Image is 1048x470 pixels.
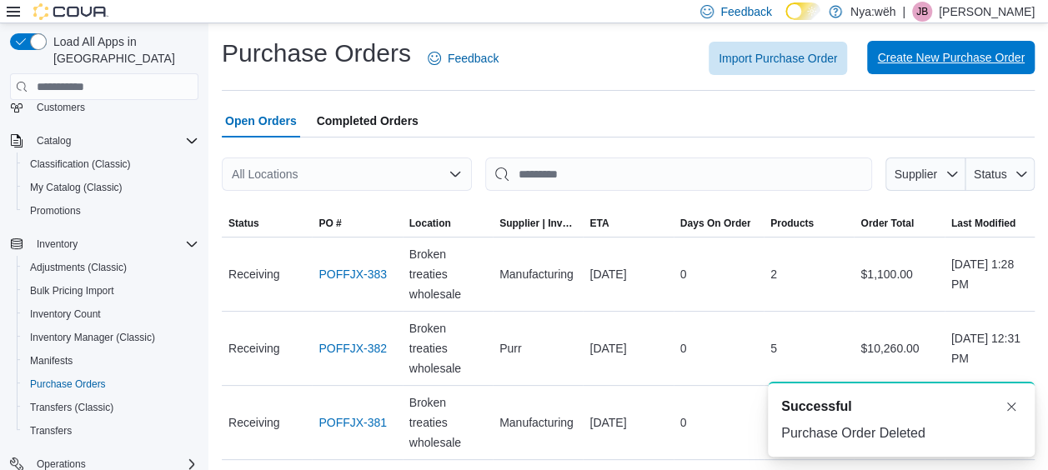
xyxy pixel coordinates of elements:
[709,42,847,75] button: Import Purchase Order
[680,217,751,230] span: Days On Order
[17,326,205,349] button: Inventory Manager (Classic)
[47,33,198,67] span: Load All Apps in [GEOGRAPHIC_DATA]
[764,210,854,237] button: Products
[30,181,123,194] span: My Catalog (Classic)
[17,279,205,302] button: Bulk Pricing Import
[30,307,101,321] span: Inventory Count
[3,129,205,152] button: Catalog
[30,131,78,151] button: Catalog
[17,396,205,419] button: Transfers (Classic)
[30,377,106,391] span: Purchase Orders
[23,154,198,174] span: Classification (Classic)
[854,257,944,291] div: $1,100.00
[312,210,402,237] button: PO #
[867,41,1035,74] button: Create New Purchase Order
[493,210,583,237] button: Supplier | Invoice Number
[770,217,814,230] span: Products
[902,2,905,22] p: |
[674,210,764,237] button: Days On Order
[30,131,198,151] span: Catalog
[785,2,820,20] input: Dark Mode
[228,217,259,230] span: Status
[409,392,486,452] span: Broken treaties wholesale
[719,50,837,67] span: Import Purchase Order
[680,264,687,284] span: 0
[23,281,121,301] a: Bulk Pricing Import
[23,397,198,417] span: Transfers (Classic)
[23,154,138,174] a: Classification (Classic)
[222,37,411,70] h1: Purchase Orders
[583,257,673,291] div: [DATE]
[318,412,387,432] a: POFFJX-381
[228,412,279,432] span: Receiving
[17,152,205,176] button: Classification (Classic)
[409,244,486,304] span: Broken treaties wholesale
[23,327,162,347] a: Inventory Manager (Classic)
[23,351,198,371] span: Manifests
[30,284,114,297] span: Bulk Pricing Import
[965,157,1035,191] button: Status
[228,338,279,358] span: Receiving
[877,49,1025,66] span: Create New Purchase Order
[33,3,108,20] img: Cova
[17,256,205,279] button: Adjustments (Classic)
[499,217,576,230] span: Supplier | Invoice Number
[895,167,937,181] span: Supplier
[912,2,932,22] div: Jenna Bristol
[781,423,1021,443] div: Purchase Order Deleted
[23,421,78,441] a: Transfers
[409,217,451,230] div: Location
[781,397,851,417] span: Successful
[785,20,786,21] span: Dark Mode
[37,101,85,114] span: Customers
[720,3,771,20] span: Feedback
[222,210,312,237] button: Status
[17,372,205,396] button: Purchase Orders
[225,104,297,137] span: Open Orders
[37,237,78,251] span: Inventory
[30,157,131,171] span: Classification (Classic)
[680,338,687,358] span: 0
[23,421,198,441] span: Transfers
[854,332,944,365] div: $10,260.00
[30,424,72,437] span: Transfers
[318,217,341,230] span: PO #
[885,157,965,191] button: Supplier
[493,406,583,439] div: Manufacturing
[23,304,108,324] a: Inventory Count
[318,338,387,358] a: POFFJX-382
[781,397,1021,417] div: Notification
[1001,397,1021,417] button: Dismiss toast
[860,217,914,230] span: Order Total
[589,217,609,230] span: ETA
[23,281,198,301] span: Bulk Pricing Import
[409,318,486,378] span: Broken treaties wholesale
[23,201,88,221] a: Promotions
[30,234,84,254] button: Inventory
[974,167,1007,181] span: Status
[30,331,155,344] span: Inventory Manager (Classic)
[17,199,205,222] button: Promotions
[850,2,895,22] p: Nya:wëh
[17,349,205,372] button: Manifests
[30,97,92,117] a: Customers
[680,412,687,432] span: 0
[23,177,129,197] a: My Catalog (Classic)
[945,247,1035,301] div: [DATE] 1:28 PM
[23,397,120,417] a: Transfers (Classic)
[23,257,198,277] span: Adjustments (Classic)
[30,261,127,274] span: Adjustments (Classic)
[945,322,1035,375] div: [DATE] 12:31 PM
[17,176,205,199] button: My Catalog (Classic)
[23,374,113,394] a: Purchase Orders
[317,104,419,137] span: Completed Orders
[23,374,198,394] span: Purchase Orders
[23,177,198,197] span: My Catalog (Classic)
[770,338,777,358] span: 5
[30,204,81,217] span: Promotions
[449,167,462,181] button: Open list of options
[23,304,198,324] span: Inventory Count
[403,210,493,237] button: Location
[23,351,79,371] a: Manifests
